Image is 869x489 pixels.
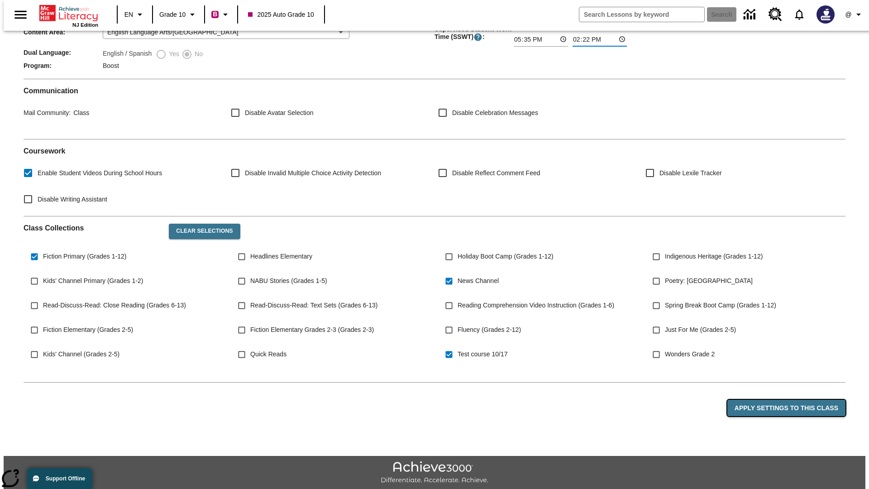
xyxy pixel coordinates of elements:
[124,10,133,19] span: EN
[72,22,98,28] span: NJ Edition
[24,62,103,69] span: Program :
[103,49,152,60] label: English / Spanish
[473,33,482,42] button: Supervised Student Work Time is the timeframe when students can take LevelSet and when lessons ar...
[169,224,240,239] button: Clear Selections
[458,325,521,335] span: Fluency (Grades 2-12)
[250,301,377,310] span: Read-Discuss-Read: Text Sets (Grades 6-13)
[738,2,763,27] a: Data Center
[103,62,119,69] span: Boost
[208,6,234,23] button: Boost Class color is violet red. Change class color
[24,216,845,375] div: Class Collections
[665,301,776,310] span: Spring Break Boot Camp (Grades 1-12)
[24,29,103,36] span: Content Area :
[573,24,594,31] label: End Time
[250,276,327,286] span: NABU Stories (Grades 1-5)
[811,3,840,26] button: Select a new avatar
[248,10,314,19] span: 2025 Auto Grade 10
[665,252,763,261] span: Indigenous Heritage (Grades 1-12)
[727,400,845,417] button: Apply Settings to this Class
[381,461,488,484] img: Achieve3000 Differentiate Accelerate Achieve
[24,147,845,209] div: Coursework
[43,325,133,335] span: Fiction Elementary (Grades 2-5)
[7,1,34,28] button: Open side menu
[250,350,286,359] span: Quick Reads
[27,468,92,489] button: Support Offline
[24,109,71,116] span: Mail Community :
[39,4,98,22] a: Home
[24,1,845,72] div: Class/Program Information
[250,252,312,261] span: Headlines Elementary
[156,6,201,23] button: Grade: Grade 10, Select a grade
[659,168,722,178] span: Disable Lexile Tracker
[43,350,119,359] span: Kids' Channel (Grades 2-5)
[816,5,835,24] img: Avatar
[24,86,845,132] div: Communication
[167,49,179,59] span: Yes
[665,276,753,286] span: Poetry: [GEOGRAPHIC_DATA]
[103,25,349,39] div: English Language Arts/[GEOGRAPHIC_DATA]
[665,350,715,359] span: Wonders Grade 2
[38,195,107,204] span: Disable Writing Assistant
[788,3,811,26] a: Notifications
[452,168,540,178] span: Disable Reflect Comment Feed
[665,374,715,384] span: Wonders Grade 3
[458,252,554,261] span: Holiday Boot Camp (Grades 1-12)
[763,2,788,27] a: Resource Center, Will open in new tab
[24,224,162,232] h2: Class Collections
[71,109,89,116] span: Class
[434,25,514,42] span: Supervised Student Work Time (SSWT) :
[43,301,186,310] span: Read-Discuss-Read: Close Reading (Grades 6-13)
[458,374,503,384] span: Smart (Grade 3)
[43,252,126,261] span: Fiction Primary (Grades 1-12)
[120,6,149,23] button: Language: EN, Select a language
[24,49,103,56] span: Dual Language :
[39,3,98,28] div: Home
[250,325,374,335] span: Fiction Elementary Grades 2-3 (Grades 2-3)
[845,10,851,19] span: @
[458,301,614,310] span: Reading Comprehension Video Instruction (Grades 1-6)
[250,374,326,384] span: Prep Boot Camp (Grade 3)
[245,168,381,178] span: Disable Invalid Multiple Choice Activity Detection
[665,325,736,335] span: Just For Me (Grades 2-5)
[24,147,845,155] h2: Course work
[452,108,538,118] span: Disable Celebration Messages
[43,374,124,384] span: WordStudio 2-5 (Grades 2-5)
[43,276,143,286] span: Kids' Channel Primary (Grades 1-2)
[840,6,869,23] button: Profile/Settings
[213,9,217,20] span: B
[245,108,314,118] span: Disable Avatar Selection
[159,10,186,19] span: Grade 10
[579,7,704,22] input: search field
[458,276,499,286] span: News Channel
[46,475,85,482] span: Support Offline
[458,350,508,359] span: Test course 10/17
[514,24,537,31] label: Start Time
[38,168,162,178] span: Enable Student Videos During School Hours
[24,86,845,95] h2: Communication
[192,49,203,59] span: No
